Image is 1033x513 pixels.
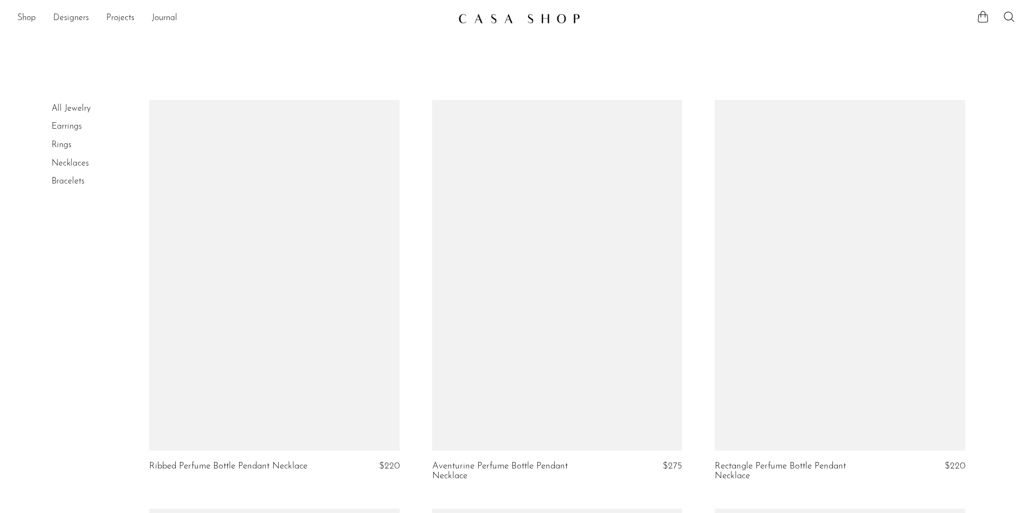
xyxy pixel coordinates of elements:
[53,11,89,26] a: Designers
[17,9,450,28] ul: NEW HEADER MENU
[149,461,307,471] a: Ribbed Perfume Bottle Pendant Necklace
[52,177,85,186] a: Bracelets
[106,11,134,26] a: Projects
[52,104,91,113] a: All Jewelry
[17,9,450,28] nav: Desktop navigation
[379,461,400,471] span: $220
[52,122,82,131] a: Earrings
[152,11,177,26] a: Journal
[52,141,72,149] a: Rings
[663,461,682,471] span: $275
[715,461,883,482] a: Rectangle Perfume Bottle Pendant Necklace
[52,159,89,168] a: Necklaces
[432,461,601,482] a: Aventurine Perfume Bottle Pendant Necklace
[945,461,965,471] span: $220
[17,11,36,26] a: Shop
